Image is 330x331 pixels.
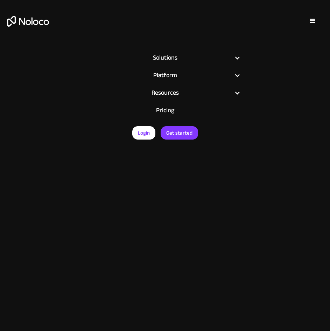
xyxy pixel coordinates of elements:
[161,126,198,140] a: Get started
[83,70,248,81] div: Platform
[83,53,248,63] div: Solutions
[91,88,239,98] div: Resources
[83,88,248,98] div: Resources
[91,53,239,63] div: Solutions
[7,16,49,27] a: home
[302,11,323,32] div: menu
[83,102,248,119] a: Pricing
[91,70,239,81] div: Platform
[132,126,155,140] a: Login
